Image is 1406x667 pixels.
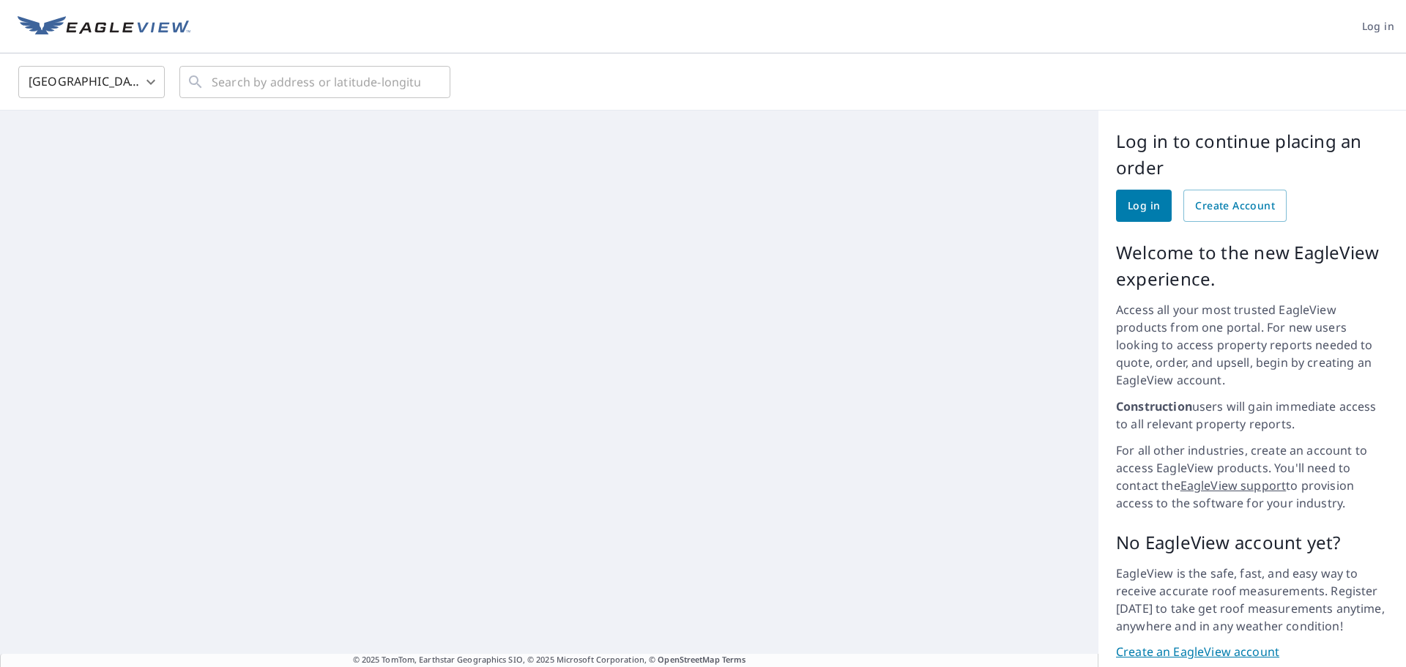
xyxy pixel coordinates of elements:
a: OpenStreetMap [658,654,719,665]
span: Log in [1362,18,1394,36]
p: EagleView is the safe, fast, and easy way to receive accurate roof measurements. Register [DATE] ... [1116,564,1388,635]
span: Log in [1128,197,1160,215]
a: Create an EagleView account [1116,644,1388,660]
p: No EagleView account yet? [1116,529,1388,556]
a: EagleView support [1180,477,1287,493]
p: Log in to continue placing an order [1116,128,1388,181]
a: Terms [722,654,746,665]
img: EV Logo [18,16,190,38]
p: For all other industries, create an account to access EagleView products. You'll need to contact ... [1116,441,1388,512]
p: Welcome to the new EagleView experience. [1116,239,1388,292]
p: Access all your most trusted EagleView products from one portal. For new users looking to access ... [1116,301,1388,389]
a: Log in [1116,190,1172,222]
a: Create Account [1183,190,1287,222]
strong: Construction [1116,398,1192,414]
span: Create Account [1195,197,1275,215]
input: Search by address or latitude-longitude [212,62,420,103]
p: users will gain immediate access to all relevant property reports. [1116,398,1388,433]
div: [GEOGRAPHIC_DATA] [18,62,165,103]
span: © 2025 TomTom, Earthstar Geographics SIO, © 2025 Microsoft Corporation, © [353,654,746,666]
